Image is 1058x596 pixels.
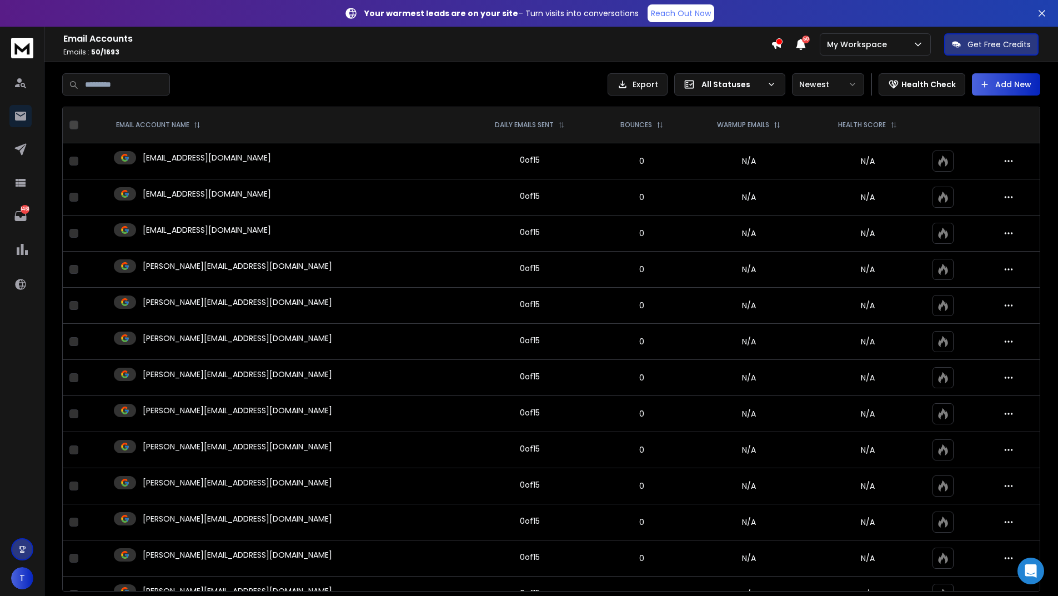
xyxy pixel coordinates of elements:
[495,121,554,129] p: DAILY EMAILS SENT
[11,38,33,58] img: logo
[520,552,540,563] div: 0 of 15
[688,252,810,288] td: N/A
[63,32,771,46] h1: Email Accounts
[143,152,271,163] p: [EMAIL_ADDRESS][DOMAIN_NAME]
[143,441,332,452] p: [PERSON_NAME][EMAIL_ADDRESS][DOMAIN_NAME]
[603,444,681,455] p: 0
[816,336,919,347] p: N/A
[603,156,681,167] p: 0
[603,408,681,419] p: 0
[520,191,540,202] div: 0 of 15
[603,336,681,347] p: 0
[967,39,1031,50] p: Get Free Credits
[520,371,540,382] div: 0 of 15
[143,513,332,524] p: [PERSON_NAME][EMAIL_ADDRESS][DOMAIN_NAME]
[816,444,919,455] p: N/A
[651,8,711,19] p: Reach Out Now
[143,333,332,344] p: [PERSON_NAME][EMAIL_ADDRESS][DOMAIN_NAME]
[901,79,956,90] p: Health Check
[688,504,810,540] td: N/A
[143,188,271,199] p: [EMAIL_ADDRESS][DOMAIN_NAME]
[879,73,965,96] button: Health Check
[520,443,540,454] div: 0 of 15
[143,297,332,308] p: [PERSON_NAME][EMAIL_ADDRESS][DOMAIN_NAME]
[1017,558,1044,584] div: Open Intercom Messenger
[603,553,681,564] p: 0
[688,540,810,577] td: N/A
[816,156,919,167] p: N/A
[116,121,200,129] div: EMAIL ACCOUNT NAME
[520,154,540,166] div: 0 of 15
[143,261,332,272] p: [PERSON_NAME][EMAIL_ADDRESS][DOMAIN_NAME]
[11,567,33,589] button: T
[802,36,810,43] span: 50
[816,300,919,311] p: N/A
[603,228,681,239] p: 0
[792,73,864,96] button: Newest
[620,121,652,129] p: BOUNCES
[717,121,769,129] p: WARMUP EMAILS
[688,288,810,324] td: N/A
[827,39,891,50] p: My Workspace
[701,79,763,90] p: All Statuses
[816,192,919,203] p: N/A
[364,8,518,19] strong: Your warmest leads are on your site
[91,47,119,57] span: 50 / 1693
[603,300,681,311] p: 0
[520,335,540,346] div: 0 of 15
[972,73,1040,96] button: Add New
[816,480,919,492] p: N/A
[603,372,681,383] p: 0
[816,228,919,239] p: N/A
[520,479,540,490] div: 0 of 15
[816,517,919,528] p: N/A
[688,432,810,468] td: N/A
[816,264,919,275] p: N/A
[944,33,1039,56] button: Get Free Credits
[143,369,332,380] p: [PERSON_NAME][EMAIL_ADDRESS][DOMAIN_NAME]
[838,121,886,129] p: HEALTH SCORE
[688,396,810,432] td: N/A
[688,468,810,504] td: N/A
[364,8,639,19] p: – Turn visits into conversations
[688,143,810,179] td: N/A
[603,192,681,203] p: 0
[143,549,332,560] p: [PERSON_NAME][EMAIL_ADDRESS][DOMAIN_NAME]
[688,324,810,360] td: N/A
[816,553,919,564] p: N/A
[816,372,919,383] p: N/A
[688,360,810,396] td: N/A
[520,299,540,310] div: 0 of 15
[608,73,668,96] button: Export
[648,4,714,22] a: Reach Out Now
[816,408,919,419] p: N/A
[603,480,681,492] p: 0
[63,48,771,57] p: Emails :
[603,264,681,275] p: 0
[143,405,332,416] p: [PERSON_NAME][EMAIL_ADDRESS][DOMAIN_NAME]
[520,227,540,238] div: 0 of 15
[143,477,332,488] p: [PERSON_NAME][EMAIL_ADDRESS][DOMAIN_NAME]
[9,205,32,227] a: 1461
[143,224,271,236] p: [EMAIL_ADDRESS][DOMAIN_NAME]
[688,179,810,216] td: N/A
[21,205,29,214] p: 1461
[520,515,540,527] div: 0 of 15
[520,407,540,418] div: 0 of 15
[688,216,810,252] td: N/A
[520,263,540,274] div: 0 of 15
[603,517,681,528] p: 0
